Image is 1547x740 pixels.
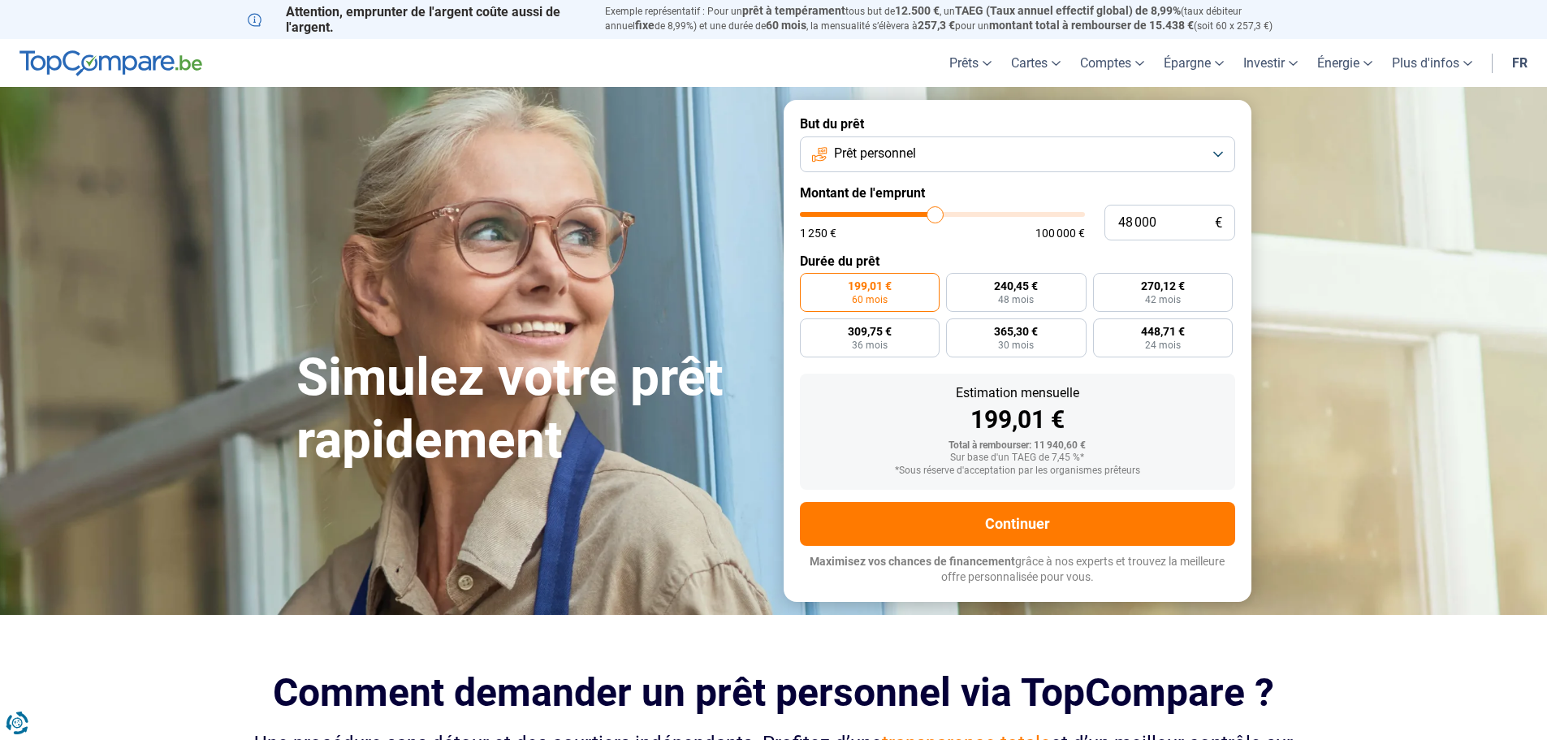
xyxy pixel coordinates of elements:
[1070,39,1154,87] a: Comptes
[834,145,916,162] span: Prêt personnel
[800,136,1235,172] button: Prêt personnel
[810,555,1015,568] span: Maximisez vos chances de financement
[1001,39,1070,87] a: Cartes
[852,340,888,350] span: 36 mois
[742,4,845,17] span: prêt à tempérament
[1035,227,1085,239] span: 100 000 €
[766,19,806,32] span: 60 mois
[800,116,1235,132] label: But du prêt
[1145,340,1181,350] span: 24 mois
[998,295,1034,305] span: 48 mois
[813,408,1222,432] div: 199,01 €
[248,4,586,35] p: Attention, emprunter de l'argent coûte aussi de l'argent.
[296,347,764,472] h1: Simulez votre prêt rapidement
[800,502,1235,546] button: Continuer
[940,39,1001,87] a: Prêts
[895,4,940,17] span: 12.500 €
[813,452,1222,464] div: Sur base d'un TAEG de 7,45 %*
[800,227,836,239] span: 1 250 €
[248,670,1300,715] h2: Comment demander un prêt personnel via TopCompare ?
[800,554,1235,586] p: grâce à nos experts et trouvez la meilleure offre personnalisée pour vous.
[1307,39,1382,87] a: Énergie
[994,326,1038,337] span: 365,30 €
[800,185,1235,201] label: Montant de l'emprunt
[800,253,1235,269] label: Durée du prêt
[1141,326,1185,337] span: 448,71 €
[1502,39,1537,87] a: fr
[852,295,888,305] span: 60 mois
[1215,216,1222,230] span: €
[994,280,1038,292] span: 240,45 €
[989,19,1194,32] span: montant total à rembourser de 15.438 €
[1154,39,1234,87] a: Épargne
[813,465,1222,477] div: *Sous réserve d'acceptation par les organismes prêteurs
[605,4,1300,33] p: Exemple représentatif : Pour un tous but de , un (taux débiteur annuel de 8,99%) et une durée de ...
[19,50,202,76] img: TopCompare
[1234,39,1307,87] a: Investir
[955,4,1181,17] span: TAEG (Taux annuel effectif global) de 8,99%
[1145,295,1181,305] span: 42 mois
[848,280,892,292] span: 199,01 €
[635,19,655,32] span: fixe
[813,387,1222,400] div: Estimation mensuelle
[813,440,1222,452] div: Total à rembourser: 11 940,60 €
[1382,39,1482,87] a: Plus d'infos
[1141,280,1185,292] span: 270,12 €
[998,340,1034,350] span: 30 mois
[918,19,955,32] span: 257,3 €
[848,326,892,337] span: 309,75 €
